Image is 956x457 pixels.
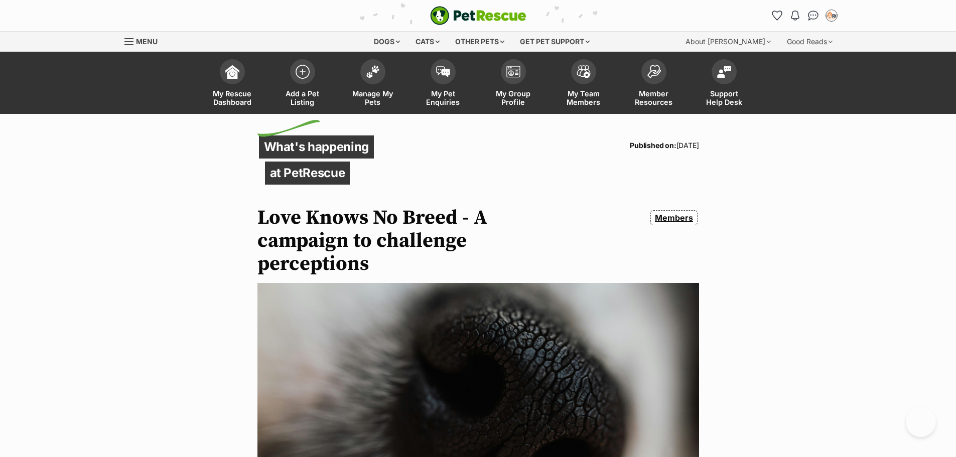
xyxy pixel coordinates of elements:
img: pet-enquiries-icon-7e3ad2cf08bfb03b45e93fb7055b45f3efa6380592205ae92323e6603595dc1f.svg [436,66,450,77]
img: add-pet-listing-icon-0afa8454b4691262ce3f59096e99ab1cd57d4a30225e0717b998d2c9b9846f56.svg [296,65,310,79]
img: chat-41dd97257d64d25036548639549fe6c8038ab92f7586957e7f3b1b290dea8141.svg [808,11,818,21]
img: decorative flick [257,120,320,137]
img: team-members-icon-5396bd8760b3fe7c0b43da4ab00e1e3bb1a5d9ba89233759b79545d2d3fc5d0d.svg [577,65,591,78]
div: Cats [408,32,447,52]
ul: Account quick links [769,8,840,24]
span: Manage My Pets [350,89,395,106]
a: My Rescue Dashboard [197,54,267,114]
div: Good Reads [780,32,840,52]
a: Menu [124,32,165,50]
img: dashboard-icon-eb2f2d2d3e046f16d808141f083e7271f6b2e854fb5c12c21221c1fb7104beca.svg [225,65,239,79]
img: notifications-46538b983faf8c2785f20acdc204bb7945ddae34d4c08c2a6579f10ce5e182be.svg [791,11,799,21]
span: My Pet Enquiries [421,89,466,106]
span: My Team Members [561,89,606,106]
p: [DATE] [630,139,699,151]
div: Dogs [367,32,407,52]
a: Member Resources [619,54,689,114]
img: help-desk-icon-fdf02630f3aa405de69fd3d07c3f3aa587a6932b1a1747fa1d2bba05be0121f9.svg [717,66,731,78]
span: Member Resources [631,89,676,106]
img: logo-e224e6f780fb5917bec1dbf3a21bbac754714ae5b6737aabdf751b685950b380.svg [430,6,526,25]
a: Support Help Desk [689,54,759,114]
p: What's happening [259,135,374,159]
div: About [PERSON_NAME] [678,32,778,52]
img: Heidi McMahon profile pic [827,11,837,21]
img: manage-my-pets-icon-02211641906a0b7f246fdf0571729dbe1e7629f14944591b6c1af311fb30b64b.svg [366,65,380,78]
span: Support Help Desk [702,89,747,106]
span: Add a Pet Listing [280,89,325,106]
a: Add a Pet Listing [267,54,338,114]
strong: Published on: [630,141,676,149]
a: Conversations [805,8,822,24]
a: Favourites [769,8,785,24]
a: My Team Members [549,54,619,114]
div: Get pet support [513,32,597,52]
a: My Group Profile [478,54,549,114]
a: My Pet Enquiries [408,54,478,114]
img: member-resources-icon-8e73f808a243e03378d46382f2149f9095a855e16c252ad45f914b54edf8863c.svg [647,65,661,78]
span: Menu [136,37,158,46]
a: PetRescue [430,6,526,25]
button: My account [824,8,840,24]
button: Notifications [787,8,803,24]
a: Members [650,210,697,225]
iframe: Help Scout Beacon - Open [906,407,936,437]
img: group-profile-icon-3fa3cf56718a62981997c0bc7e787c4b2cf8bcc04b72c1350f741eb67cf2f40e.svg [506,66,520,78]
p: at PetRescue [265,162,350,185]
a: Manage My Pets [338,54,408,114]
span: My Rescue Dashboard [210,89,255,106]
span: My Group Profile [491,89,536,106]
div: Other pets [448,32,511,52]
h1: Love Knows No Breed - A campaign to challenge perceptions [257,206,544,275]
